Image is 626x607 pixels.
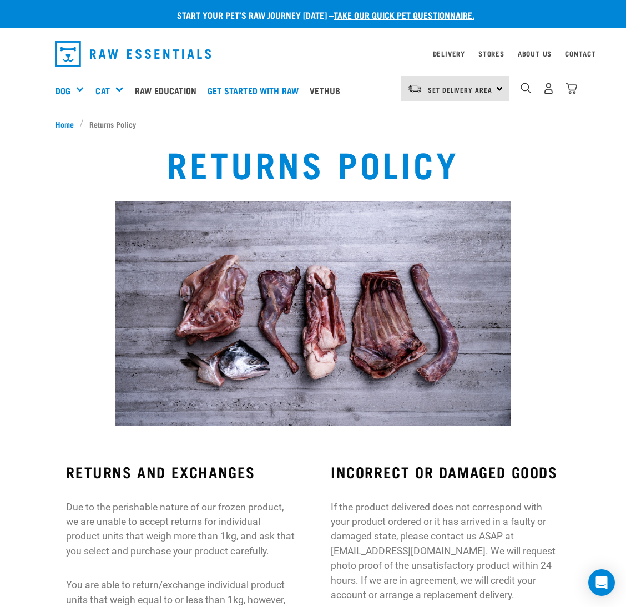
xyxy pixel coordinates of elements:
[566,83,577,94] img: home-icon@2x.png
[55,118,80,130] a: Home
[428,88,492,92] span: Set Delivery Area
[55,118,74,130] span: Home
[433,52,465,55] a: Delivery
[331,500,560,603] p: If the product delivered does not correspond with your product ordered or it has arrived in a fau...
[205,68,307,113] a: Get started with Raw
[55,118,571,130] nav: breadcrumbs
[95,84,109,97] a: Cat
[331,463,560,480] h3: INCORRECT OR DAMAGED GOODS
[124,143,502,183] h1: Returns Policy
[543,83,554,94] img: user.png
[55,41,211,67] img: Raw Essentials Logo
[588,569,615,596] div: Open Intercom Messenger
[132,68,205,113] a: Raw Education
[47,37,579,71] nav: dropdown navigation
[66,463,295,480] h3: RETURNS AND EXCHANGES
[66,500,295,559] p: Due to the perishable nature of our frozen product, we are unable to accept returns for individua...
[521,83,531,93] img: home-icon-1@2x.png
[478,52,504,55] a: Stores
[518,52,552,55] a: About Us
[565,52,596,55] a: Contact
[334,12,474,17] a: take our quick pet questionnaire.
[115,201,511,426] img: Turkey Neck Salmon Head Wallaby Shoulder Duck Goat
[407,84,422,94] img: van-moving.png
[55,84,70,97] a: Dog
[307,68,349,113] a: Vethub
